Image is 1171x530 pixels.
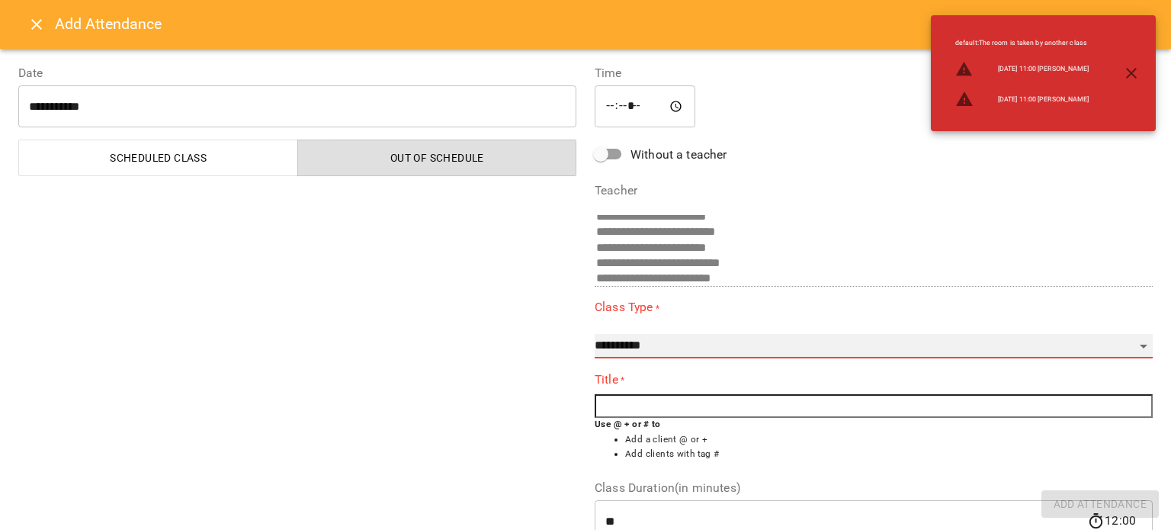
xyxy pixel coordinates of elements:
label: Teacher [595,185,1153,197]
li: Add clients with tag # [625,447,1153,462]
span: Out of Schedule [307,149,568,167]
label: Class Type [595,299,1153,316]
li: [DATE] 11:00 [PERSON_NAME] [943,54,1101,85]
label: Title [595,371,1153,388]
span: Without a teacher [630,146,727,164]
li: Add a client @ or + [625,432,1153,448]
label: Date [18,67,576,79]
h6: Add Attendance [55,12,1153,36]
b: Use @ + or # to [595,419,661,429]
button: Out of Schedule [297,140,577,176]
label: Time [595,67,1153,79]
li: default : The room is taken by another class [943,32,1101,54]
li: [DATE] 11:00 [PERSON_NAME] [943,84,1101,114]
button: Close [18,6,55,43]
button: Scheduled class [18,140,298,176]
label: Class Duration(in minutes) [595,482,1153,494]
span: Scheduled class [28,149,289,167]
